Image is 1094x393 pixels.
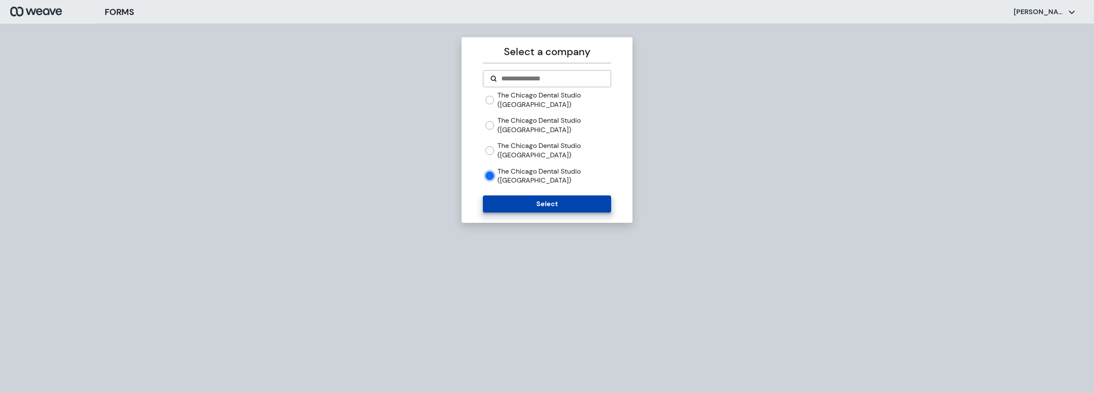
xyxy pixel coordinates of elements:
[1014,7,1065,17] p: [PERSON_NAME]
[497,141,611,160] label: The Chicago Dental Studio ([GEOGRAPHIC_DATA])
[497,116,611,134] label: The Chicago Dental Studio ([GEOGRAPHIC_DATA])
[483,44,611,59] p: Select a company
[483,195,611,213] button: Select
[105,6,134,18] h3: FORMS
[497,167,611,185] label: The Chicago Dental Studio ([GEOGRAPHIC_DATA])
[500,74,603,84] input: Search
[497,91,611,109] label: The Chicago Dental Studio ([GEOGRAPHIC_DATA])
